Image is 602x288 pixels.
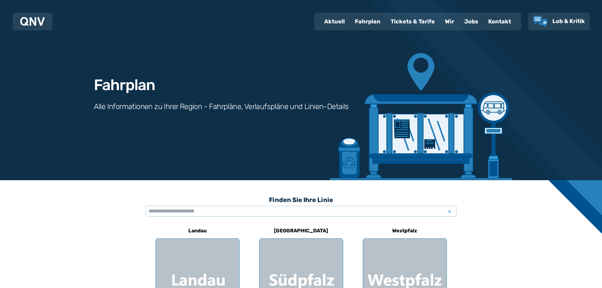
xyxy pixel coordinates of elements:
[552,18,585,25] span: Lob & Kritik
[459,13,483,30] a: Jobs
[186,226,209,236] h6: Landau
[533,16,585,27] a: Lob & Kritik
[319,13,350,30] a: Aktuell
[94,77,155,93] h1: Fahrplan
[386,13,440,30] a: Tickets & Tarife
[20,17,45,26] img: QNV Logo
[445,207,454,215] span: x
[271,226,331,236] h6: [GEOGRAPHIC_DATA]
[146,193,457,207] h3: Finden Sie Ihre Linie
[350,13,386,30] a: Fahrplan
[94,101,349,112] h3: Alle Informationen zu Ihrer Region - Fahrpläne, Verlaufspläne und Linien-Details
[440,13,459,30] a: Wir
[483,13,516,30] a: Kontakt
[20,15,45,28] a: QNV Logo
[390,226,420,236] h6: Westpfalz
